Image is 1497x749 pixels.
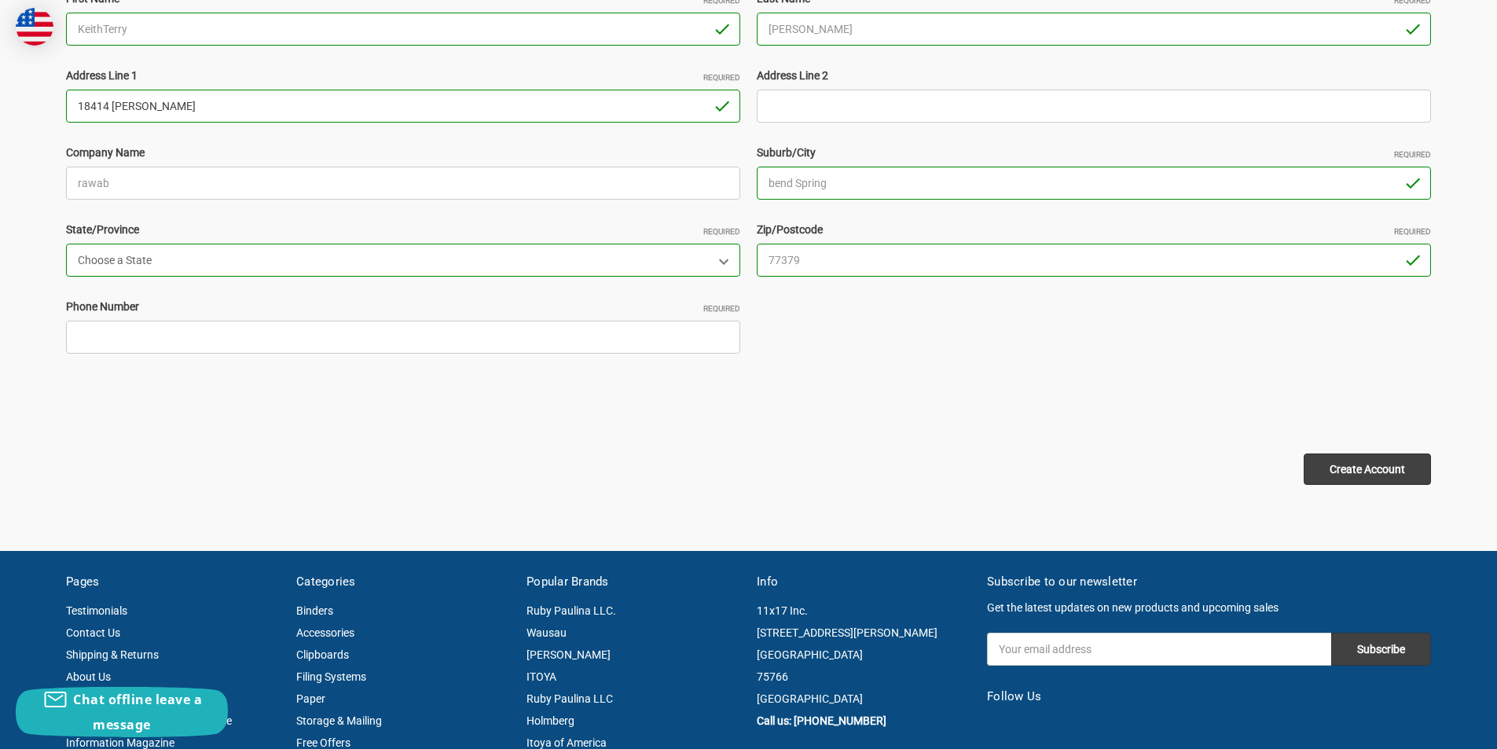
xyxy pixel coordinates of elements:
h5: Subscribe to our newsletter [987,573,1431,591]
a: [PERSON_NAME] [527,648,611,661]
a: About Us [66,670,111,683]
input: Subscribe [1331,633,1431,666]
a: Accessories [296,626,354,639]
a: Holmberg [527,714,574,727]
a: Free Offers [296,736,350,749]
label: Suburb/City [757,145,1431,161]
p: Get the latest updates on new products and upcoming sales [987,600,1431,616]
iframe: reCAPTCHA [66,376,305,437]
h5: Popular Brands [527,573,740,591]
input: Your email address [987,633,1331,666]
h5: Info [757,573,970,591]
address: 11x17 Inc. [STREET_ADDRESS][PERSON_NAME] [GEOGRAPHIC_DATA] 75766 [GEOGRAPHIC_DATA] [757,600,970,710]
a: Ruby Paulina LLC [527,692,613,705]
small: Required [703,226,740,237]
small: Required [1394,226,1431,237]
a: Shipping & Returns [66,648,159,661]
h5: Pages [66,573,280,591]
label: Company Name [66,145,740,161]
a: Contact Us [66,626,120,639]
label: Address Line 1 [66,68,740,84]
button: Chat offline leave a message [16,687,228,737]
label: Address Line 2 [757,68,1431,84]
a: Clipboards [296,648,349,661]
a: Wausau [527,626,567,639]
label: Phone Number [66,299,740,315]
a: Storage & Mailing [296,714,382,727]
small: Required [1394,149,1431,160]
input: Create Account [1304,453,1431,485]
a: Filing Systems [296,670,366,683]
h5: Follow Us [987,688,1431,706]
img: duty and tax information for United States [16,8,53,46]
a: Itoya of America [527,736,607,749]
label: Zip/Postcode [757,222,1431,238]
a: Binders [296,604,333,617]
a: Testimonials [66,604,127,617]
a: Paper [296,692,325,705]
label: State/Province [66,222,740,238]
h5: Categories [296,573,510,591]
a: Ruby Paulina LLC. [527,604,616,617]
small: Required [703,303,740,314]
a: Call us: [PHONE_NUMBER] [757,714,886,727]
a: ITOYA [527,670,556,683]
small: Required [703,72,740,83]
span: Chat offline leave a message [73,691,202,733]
